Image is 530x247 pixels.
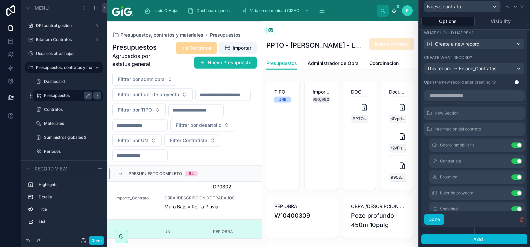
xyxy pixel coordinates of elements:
[424,63,525,74] button: This recordEnlace_Contratos
[139,3,377,18] div: scrollable content
[210,32,241,38] a: Presupuestos
[142,5,184,17] a: Inicio OtHojas
[427,65,452,72] span: This record
[107,159,262,219] a: ID# 184UNMZTVPEP OBRAWM1001611TD7ADP0802Importe_Contrato--OBRA /DESCRIPCION DE TRABAJOSMuro Bajo ...
[164,134,221,147] button: Select Button
[120,32,203,38] span: Presupuestos, contratos y materiales
[459,65,496,72] span: Enlace_Contratos
[44,135,101,140] label: Suministros globales $
[118,91,179,98] span: Filtrar por líder de proyecto
[308,57,359,71] a: Administrador de Obra
[44,93,89,98] label: Presupuestos
[35,165,67,172] span: Record view
[115,195,156,201] span: Importe_Contrato
[213,177,254,190] span: WM1001611TD7ADP0802
[233,45,251,51] span: Importar
[36,65,92,70] label: Presupuestos, contratos y materiales
[115,229,156,234] span: ID
[219,42,257,54] button: Importar
[112,43,161,52] h1: Presupuestos
[176,122,221,128] span: Filtrar por desarrollo
[170,137,207,144] span: Filter Contratista
[239,5,313,17] a: Vida en comunidad CISAC
[112,104,166,116] button: Select Button
[475,17,528,26] button: Visibility
[118,107,152,113] span: Filtrar por TIPO
[440,206,458,212] span: Sociedad
[112,52,161,68] span: Agrupados por estatus general
[440,190,473,196] span: Lider de proyecto
[185,5,237,17] a: Dashboard general
[153,8,179,13] span: Inicio OtHojas
[424,214,444,225] button: Done
[118,76,165,83] span: Filtrar por admn obra
[194,57,257,69] button: Nuevo Presupuesto
[250,8,299,13] span: Vida en comunidad CISAC
[112,32,203,38] a: Presupuestos, contratos y materiales
[197,8,233,13] span: Dashboard general
[424,55,472,60] label: Create what record?
[44,107,101,112] label: Contratos
[369,60,399,67] span: Coordinación
[440,174,457,180] span: Prototipo
[164,237,176,244] span: GDLT
[44,79,101,84] label: Dashboard
[112,5,133,16] img: App logo
[421,234,527,245] button: Add
[421,17,475,26] button: Options
[266,60,297,67] span: Presupuestos
[213,229,254,234] span: PEP OBRA
[164,203,254,210] span: Muro Bajo y Rejilla Pluvial
[424,38,525,50] button: Create a new record
[44,121,101,126] label: Materiales
[36,51,101,56] label: Usuarios otras hojas
[424,30,473,36] label: What should happen?
[435,111,459,116] span: New Section
[266,41,364,50] h1: PPTO - [PERSON_NAME] - LA [PERSON_NAME] - Pozo profundo 450m 10pulg
[369,57,399,71] a: Coordinación
[440,142,475,148] span: Cobro inmobiliaria
[39,182,100,187] label: Highlights
[35,5,49,11] span: Menu
[129,171,182,176] span: Presupuesto Completo
[39,207,100,212] label: Title
[308,60,359,67] span: Administrador de Obra
[36,37,92,42] label: Bitácora Contratos
[118,137,148,144] span: Filtrar por UN
[406,8,409,13] span: R
[21,176,107,234] div: scrollable content
[427,3,461,10] span: Nuevo contrato
[112,88,193,101] button: Select Button
[112,134,162,147] button: Select Button
[164,229,205,234] span: UN
[266,57,297,70] a: Presupuestos
[89,236,104,245] button: Done
[189,171,194,176] div: 64
[115,237,156,244] span: # 179
[44,149,101,154] label: Periodos
[164,195,254,201] span: OBRA /DESCRIPCION DE TRABAJOS
[473,236,483,242] span: Add
[115,203,119,210] span: --
[39,219,100,224] label: List
[435,41,480,47] span: Create a new record
[112,73,178,86] button: Select Button
[435,126,481,132] span: Información del contrato
[440,158,461,164] span: Contratista
[36,23,92,28] label: DRI control gestión
[424,80,496,85] div: Open the new record after creating it?
[39,194,100,200] label: Details
[424,1,501,12] button: Nuevo contrato
[213,237,254,244] span: W10400309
